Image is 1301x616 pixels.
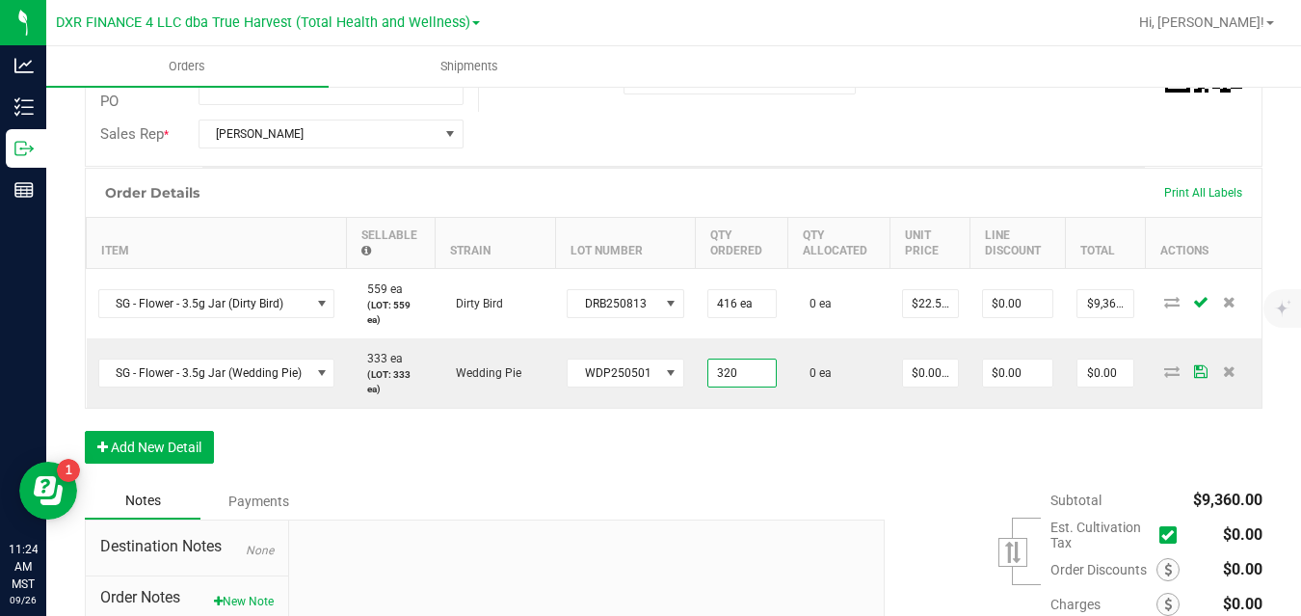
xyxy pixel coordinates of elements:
[100,535,274,558] span: Destination Notes
[87,218,347,269] th: Item
[1050,597,1156,612] span: Charges
[970,218,1066,269] th: Line Discount
[358,282,403,296] span: 559 ea
[983,290,1053,317] input: 0
[99,360,310,387] span: SG - Flower - 3.5g Jar (Wedding Pie)
[85,483,200,520] div: Notes
[358,298,423,327] p: (LOT: 559 ea)
[1215,296,1244,308] span: Delete Order Detail
[1186,365,1215,377] span: Save Order Detail
[568,290,659,317] span: DRB250813
[9,593,38,607] p: 09/26
[1139,14,1264,30] span: Hi, [PERSON_NAME]!
[435,218,555,269] th: Strain
[329,46,611,87] a: Shipments
[105,185,199,201] h1: Order Details
[56,14,470,31] span: DXR FINANCE 4 LLC dba True Harvest (Total Health and Wellness)
[1077,290,1133,317] input: 0
[358,367,423,396] p: (LOT: 333 ea)
[358,352,403,365] span: 333 ea
[14,139,34,158] inline-svg: Outbound
[246,544,274,557] span: None
[414,58,524,75] span: Shipments
[1077,360,1133,387] input: 0
[555,218,696,269] th: Lot Number
[14,56,34,75] inline-svg: Analytics
[903,360,958,387] input: 0
[1050,520,1152,550] span: Est. Cultivation Tax
[57,459,80,482] iframe: Resource center unread badge
[143,58,231,75] span: Orders
[1186,296,1215,308] span: Save Order Detail
[1065,218,1146,269] th: Total
[1223,560,1262,578] span: $0.00
[1215,365,1244,377] span: Delete Order Detail
[1223,525,1262,544] span: $0.00
[100,70,164,110] span: Customer PO
[199,121,438,147] span: [PERSON_NAME]
[98,289,335,318] span: NO DATA FOUND
[890,218,970,269] th: Unit Price
[1050,493,1102,508] span: Subtotal
[1146,218,1261,269] th: Actions
[788,218,890,269] th: Qty Allocated
[1050,562,1156,577] span: Order Discounts
[696,218,788,269] th: Qty Ordered
[1193,491,1262,509] span: $9,360.00
[568,360,659,387] span: WDP250501
[708,290,776,317] input: 0
[983,360,1053,387] input: 0
[1159,522,1185,549] span: Calculate cultivation tax
[800,366,832,380] span: 0 ea
[85,431,214,464] button: Add New Detail
[446,366,521,380] span: Wedding Pie
[903,290,958,317] input: 0
[1223,595,1262,613] span: $0.00
[446,297,503,310] span: Dirty Bird
[14,97,34,117] inline-svg: Inventory
[14,180,34,200] inline-svg: Reports
[19,462,77,520] iframe: Resource center
[708,360,776,387] input: 0
[46,46,329,87] a: Orders
[100,125,164,143] span: Sales Rep
[9,541,38,593] p: 11:24 AM MST
[99,290,310,317] span: SG - Flower - 3.5g Jar (Dirty Bird)
[100,586,274,609] span: Order Notes
[800,297,832,310] span: 0 ea
[1164,186,1242,200] span: Print All Labels
[346,218,435,269] th: Sellable
[200,484,316,519] div: Payments
[214,593,274,610] button: New Note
